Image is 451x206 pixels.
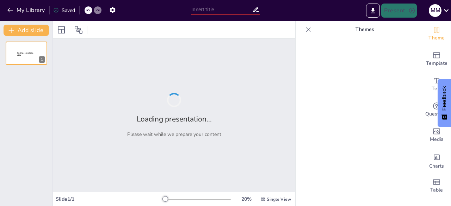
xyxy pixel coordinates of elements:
[267,196,291,202] span: Single View
[438,79,451,127] button: Feedback - Show survey
[39,56,45,63] div: 1
[56,24,67,36] div: Layout
[422,123,451,148] div: Add images, graphics, shapes or video
[4,25,49,36] button: Add slide
[137,114,212,124] h2: Loading presentation...
[422,173,451,199] div: Add a table
[314,21,415,38] p: Themes
[5,5,48,16] button: My Library
[381,4,416,18] button: Present
[422,72,451,97] div: Add text boxes
[425,110,448,118] span: Questions
[422,97,451,123] div: Get real-time input from your audience
[238,196,255,202] div: 20 %
[428,34,445,42] span: Theme
[191,5,252,15] input: Insert title
[37,44,45,52] button: Cannot delete last slide
[422,46,451,72] div: Add ready made slides
[53,7,75,14] div: Saved
[429,162,444,170] span: Charts
[432,85,441,93] span: Text
[56,196,163,202] div: Slide 1 / 1
[127,131,221,138] p: Please wait while we prepare your content
[366,4,380,18] button: Export to PowerPoint
[74,26,83,34] span: Position
[429,4,441,17] div: M M
[429,4,441,18] button: M M
[27,44,35,52] button: Duplicate Slide
[430,136,444,143] span: Media
[422,148,451,173] div: Add charts and graphs
[441,86,447,111] span: Feedback
[430,186,443,194] span: Table
[17,52,33,56] span: Sendsteps presentation editor
[6,42,47,65] div: 1
[426,60,447,67] span: Template
[422,21,451,46] div: Change the overall theme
